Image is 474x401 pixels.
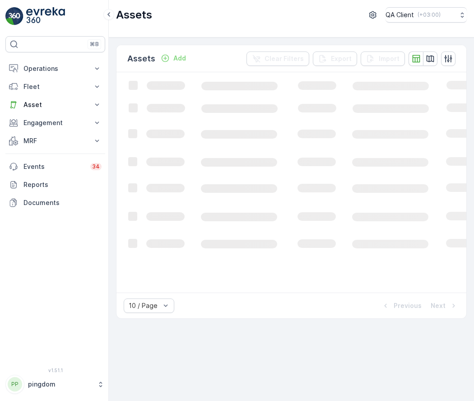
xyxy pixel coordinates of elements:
[23,198,102,207] p: Documents
[23,100,87,109] p: Asset
[5,78,105,96] button: Fleet
[5,132,105,150] button: MRF
[23,180,102,189] p: Reports
[5,114,105,132] button: Engagement
[28,380,93,389] p: pingdom
[23,64,87,73] p: Operations
[23,82,87,91] p: Fleet
[157,53,190,64] button: Add
[386,10,414,19] p: QA Client
[127,52,155,65] p: Assets
[92,163,100,170] p: 34
[418,11,441,19] p: ( +03:00 )
[5,96,105,114] button: Asset
[394,301,422,310] p: Previous
[116,8,152,22] p: Assets
[380,300,423,311] button: Previous
[5,368,105,373] span: v 1.51.1
[5,7,23,25] img: logo
[5,194,105,212] a: Documents
[379,54,400,63] p: Import
[5,158,105,176] a: Events34
[331,54,352,63] p: Export
[265,54,304,63] p: Clear Filters
[173,54,186,63] p: Add
[5,375,105,394] button: PPpingdom
[431,301,446,310] p: Next
[5,60,105,78] button: Operations
[5,176,105,194] a: Reports
[313,51,357,66] button: Export
[8,377,22,392] div: PP
[23,162,85,171] p: Events
[90,41,99,48] p: ⌘B
[430,300,459,311] button: Next
[361,51,405,66] button: Import
[386,7,467,23] button: QA Client(+03:00)
[246,51,309,66] button: Clear Filters
[23,118,87,127] p: Engagement
[23,136,87,145] p: MRF
[26,7,65,25] img: logo_light-DOdMpM7g.png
